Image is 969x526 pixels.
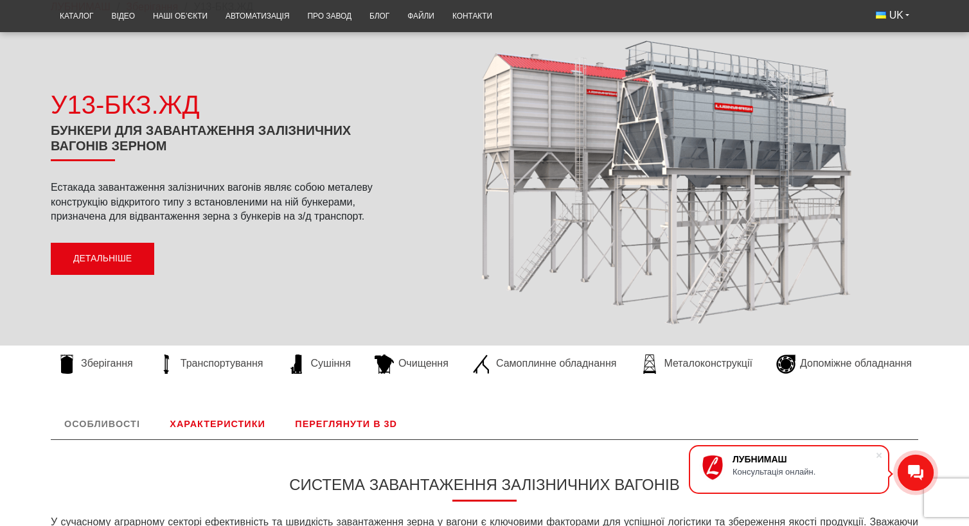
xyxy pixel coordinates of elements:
[150,355,270,374] a: Транспортування
[398,356,449,371] span: Очищення
[51,123,401,161] h1: Бункери для завантаження залізничних вагонів зерном
[443,4,501,29] a: Контакти
[360,4,398,29] a: Блог
[51,87,401,123] div: У13-БКЗ.ЖД
[51,4,102,29] a: Каталог
[733,467,875,477] div: Консультація онлайн.
[181,356,263,371] span: Транспортування
[51,243,154,275] a: Детальніше
[311,356,351,371] span: Сушіння
[867,4,918,27] button: UK
[368,355,455,374] a: Очищення
[281,355,357,374] a: Сушіння
[51,476,918,502] h3: Система завантаження залізничних вагонів
[733,454,875,464] div: ЛУБНИМАШ
[634,355,758,374] a: Металоконструкції
[889,8,903,22] span: UK
[299,4,360,29] a: Про завод
[51,355,139,374] a: Зберігання
[770,355,918,374] a: Допоміжне обладнання
[664,356,752,371] span: Металоконструкції
[496,356,616,371] span: Самоплинне обладнання
[81,356,133,371] span: Зберігання
[217,4,299,29] a: Автоматизація
[144,4,217,29] a: Наші об’єкти
[281,408,411,439] a: Переглянути в 3D
[156,408,278,439] a: Характеристики
[800,356,912,371] span: Допоміжне обладнання
[51,408,154,439] a: Особливості
[398,4,443,29] a: Файли
[51,180,401,224] p: Естакада завантаження залізничних вагонів являє собою металеву конструкцію відкритого типу з вста...
[876,12,886,19] img: Українська
[466,355,623,374] a: Самоплинне обладнання
[102,4,143,29] a: Відео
